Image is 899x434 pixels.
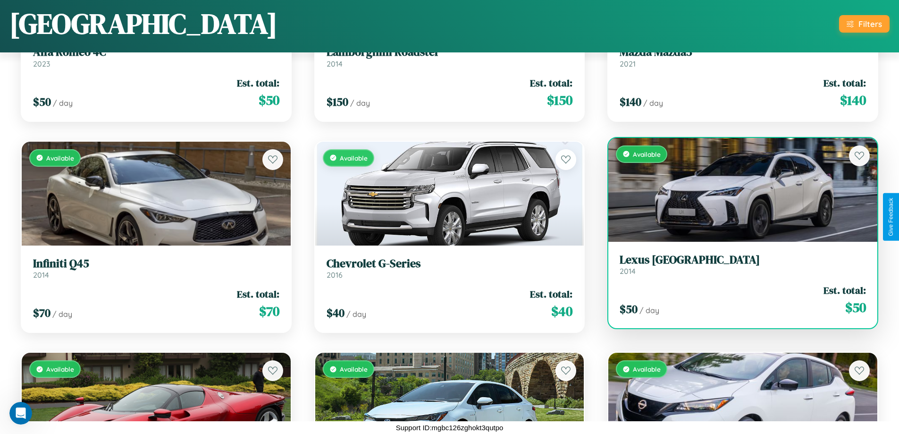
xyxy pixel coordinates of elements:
[327,257,573,280] a: Chevrolet G-Series2016
[327,270,343,280] span: 2016
[340,154,368,162] span: Available
[33,45,279,68] a: Alfa Romeo 4C2023
[237,76,279,90] span: Est. total:
[259,91,279,110] span: $ 50
[327,94,348,110] span: $ 150
[33,270,49,280] span: 2014
[845,298,866,317] span: $ 50
[33,257,279,271] h3: Infiniti Q45
[33,94,51,110] span: $ 50
[46,154,74,162] span: Available
[620,45,866,68] a: Mazda Mazda32021
[46,365,74,373] span: Available
[9,402,32,425] iframe: Intercom live chat
[888,198,894,236] div: Give Feedback
[620,253,866,276] a: Lexus [GEOGRAPHIC_DATA]2014
[52,309,72,319] span: / day
[639,306,659,315] span: / day
[823,76,866,90] span: Est. total:
[396,421,504,434] p: Support ID: mgbc126zghokt3qutpo
[620,266,636,276] span: 2014
[33,59,50,68] span: 2023
[259,302,279,321] span: $ 70
[620,253,866,267] h3: Lexus [GEOGRAPHIC_DATA]
[620,59,636,68] span: 2021
[620,94,641,110] span: $ 140
[643,98,663,108] span: / day
[840,91,866,110] span: $ 140
[823,283,866,297] span: Est. total:
[633,150,661,158] span: Available
[327,257,573,271] h3: Chevrolet G-Series
[327,305,344,321] span: $ 40
[547,91,572,110] span: $ 150
[33,305,50,321] span: $ 70
[346,309,366,319] span: / day
[839,15,890,33] button: Filters
[858,19,882,29] div: Filters
[327,59,343,68] span: 2014
[620,45,866,59] h3: Mazda Mazda3
[9,4,277,43] h1: [GEOGRAPHIC_DATA]
[551,302,572,321] span: $ 40
[327,45,573,68] a: Lamborghini Roadster2014
[633,365,661,373] span: Available
[327,45,573,59] h3: Lamborghini Roadster
[33,45,279,59] h3: Alfa Romeo 4C
[33,257,279,280] a: Infiniti Q452014
[350,98,370,108] span: / day
[237,287,279,301] span: Est. total:
[340,365,368,373] span: Available
[530,287,572,301] span: Est. total:
[53,98,73,108] span: / day
[530,76,572,90] span: Est. total:
[620,301,638,317] span: $ 50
